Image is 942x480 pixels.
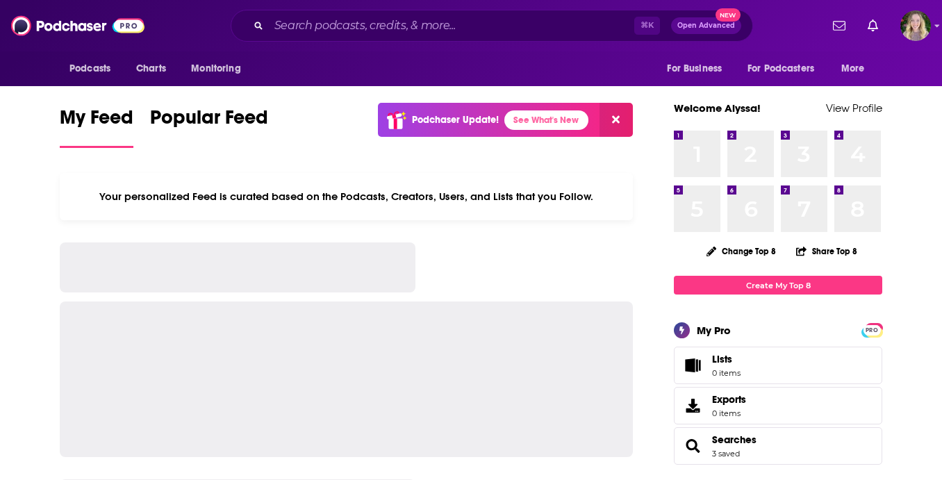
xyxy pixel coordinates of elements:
span: Exports [712,393,746,406]
span: Open Advanced [677,22,735,29]
a: PRO [863,324,880,335]
span: Lists [712,353,732,365]
span: Popular Feed [150,106,268,138]
a: Create My Top 8 [674,276,882,295]
span: Lists [679,356,706,375]
a: Exports [674,387,882,424]
input: Search podcasts, credits, & more... [269,15,634,37]
a: View Profile [826,101,882,115]
span: Podcasts [69,59,110,78]
span: For Podcasters [747,59,814,78]
button: Share Top 8 [795,238,858,265]
span: 0 items [712,368,741,378]
a: Lists [674,347,882,384]
span: New [716,8,741,22]
div: Search podcasts, credits, & more... [231,10,753,42]
span: Charts [136,59,166,78]
span: Logged in as lauren19365 [900,10,931,41]
button: Show profile menu [900,10,931,41]
span: Searches [674,427,882,465]
div: My Pro [697,324,731,337]
button: Change Top 8 [698,242,784,260]
a: Welcome Alyssa! [674,101,761,115]
a: 3 saved [712,449,740,458]
span: ⌘ K [634,17,660,35]
span: Exports [679,396,706,415]
a: Show notifications dropdown [862,14,884,38]
span: 0 items [712,408,746,418]
a: Searches [679,436,706,456]
p: Podchaser Update! [412,114,499,126]
a: See What's New [504,110,588,130]
a: Searches [712,433,757,446]
span: My Feed [60,106,133,138]
a: Popular Feed [150,106,268,148]
button: Open AdvancedNew [671,17,741,34]
button: open menu [181,56,258,82]
span: More [841,59,865,78]
a: Charts [127,56,174,82]
div: Your personalized Feed is curated based on the Podcasts, Creators, Users, and Lists that you Follow. [60,173,633,220]
span: Monitoring [191,59,240,78]
img: User Profile [900,10,931,41]
span: Lists [712,353,741,365]
span: For Business [667,59,722,78]
button: open menu [738,56,834,82]
span: PRO [863,325,880,336]
button: open menu [657,56,739,82]
button: open menu [60,56,129,82]
button: open menu [832,56,882,82]
a: My Feed [60,106,133,148]
img: Podchaser - Follow, Share and Rate Podcasts [11,13,144,39]
a: Show notifications dropdown [827,14,851,38]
